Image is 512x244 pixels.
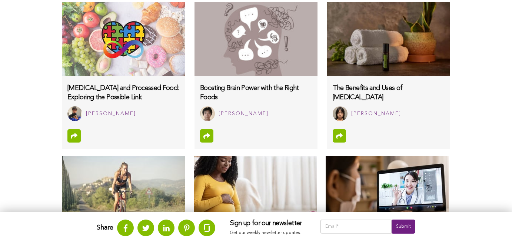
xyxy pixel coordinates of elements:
[86,109,136,118] div: [PERSON_NAME]
[333,84,445,102] h3: The Benefits and Uses of [MEDICAL_DATA]
[62,156,185,230] img: move-to-thrive-why-getting-your-body-in-motion-is-the-best-medicine
[230,229,305,237] p: Get our weekly newsletter updates.
[195,76,317,126] a: Boosting Brain Power with the Right Foods Max Shi [PERSON_NAME]
[230,220,305,228] h3: Sign up for our newsletter
[200,84,312,102] h3: Boosting Brain Power with the Right Foods
[67,106,82,121] img: Mubtasim Hossain
[219,109,269,118] div: [PERSON_NAME]
[333,106,348,121] img: Hung Lam
[327,2,450,76] img: the-benefits-and-uses-of-tea-tree-oil
[204,224,210,232] img: glassdoor.svg
[320,220,392,234] input: Email*
[392,220,415,234] input: Submit
[351,109,401,118] div: [PERSON_NAME]
[475,208,512,244] iframe: Chat Widget
[195,2,317,76] img: boosting-brain-power-with-the-right-foods
[327,76,450,126] a: The Benefits and Uses of [MEDICAL_DATA] Hung Lam [PERSON_NAME]
[62,2,185,76] img: autism-and-processed-food-exploring-the-possible-link
[194,156,317,230] img: voices-of-black-mothers-silenced-in-the-delivery-room
[97,224,113,231] strong: Share
[200,106,215,121] img: Max Shi
[67,84,179,102] h3: [MEDICAL_DATA] and Processed Food: Exploring the Possible Link
[62,76,185,126] a: [MEDICAL_DATA] and Processed Food: Exploring the Possible Link Mubtasim Hossain [PERSON_NAME]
